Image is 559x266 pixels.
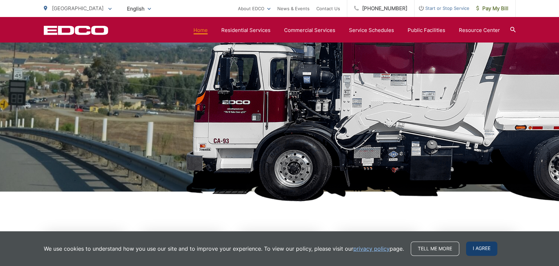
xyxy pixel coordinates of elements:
[476,4,508,13] span: Pay My Bill
[52,5,104,12] span: [GEOGRAPHIC_DATA]
[284,26,335,34] a: Commercial Services
[411,242,459,256] a: Tell me more
[408,26,445,34] a: Public Facilities
[122,3,156,15] span: English
[466,242,497,256] span: I agree
[193,26,208,34] a: Home
[44,245,404,253] p: We use cookies to understand how you use our site and to improve your experience. To view our pol...
[349,26,394,34] a: Service Schedules
[277,4,310,13] a: News & Events
[459,26,500,34] a: Resource Center
[316,4,340,13] a: Contact Us
[221,26,271,34] a: Residential Services
[238,4,271,13] a: About EDCO
[44,26,108,35] a: EDCD logo. Return to the homepage.
[353,245,390,253] a: privacy policy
